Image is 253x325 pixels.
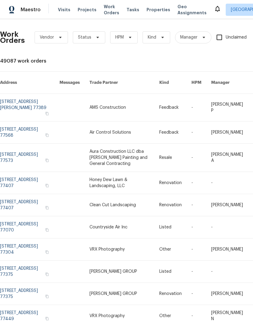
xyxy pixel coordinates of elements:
span: Projects [78,7,96,13]
span: Maestro [21,7,41,13]
td: - [206,216,249,238]
td: AMS Construction [85,94,154,121]
button: Copy Address [44,111,50,116]
th: Kind [154,72,187,94]
td: Resale [154,144,187,172]
td: [PERSON_NAME] A [206,144,249,172]
td: Aura Construction LLC dba [PERSON_NAME] Painting and General Contracting [85,144,154,172]
td: - [187,216,206,238]
td: - [187,194,206,216]
td: Honey Dew Lawn & Landscaping, LLC [85,172,154,194]
td: - [187,121,206,144]
span: Vendor [40,34,54,40]
td: VRX Photography [85,238,154,261]
td: Renovation [154,283,187,305]
td: Renovation [154,172,187,194]
td: - [206,261,249,283]
td: Listed [154,261,187,283]
td: - [187,283,206,305]
td: Clean Cut Landscaping [85,194,154,216]
span: Work Orders [104,4,119,16]
td: Countryside Air Inc [85,216,154,238]
td: - [187,144,206,172]
td: Renovation [154,194,187,216]
span: HPM [115,34,124,40]
td: - [187,261,206,283]
span: Geo Assignments [177,4,207,16]
span: Kind [148,34,156,40]
button: Copy Address [44,132,50,138]
td: [PERSON_NAME] [206,238,249,261]
td: [PERSON_NAME] [206,194,249,216]
td: - [187,94,206,121]
td: [PERSON_NAME] [206,121,249,144]
td: - [187,172,206,194]
button: Copy Address [44,294,50,299]
td: - [206,172,249,194]
button: Copy Address [44,272,50,277]
span: Unclaimed [226,34,247,41]
th: HPM [187,72,206,94]
td: [PERSON_NAME] GROUP [85,261,154,283]
button: Copy Address [44,205,50,210]
button: Copy Address [44,158,50,163]
td: Listed [154,216,187,238]
td: [PERSON_NAME] [206,283,249,305]
td: Air Control Solutions [85,121,154,144]
th: Manager [206,72,249,94]
span: Properties [147,7,170,13]
button: Copy Address [44,227,50,233]
td: [PERSON_NAME] GROUP [85,283,154,305]
button: Copy Address [44,249,50,255]
span: Status [78,34,91,40]
button: Copy Address [44,316,50,321]
td: Feedback [154,121,187,144]
th: Messages [55,72,85,94]
td: [PERSON_NAME] P [206,94,249,121]
span: Tasks [126,8,139,12]
span: Manager [180,34,197,40]
span: Visits [58,7,70,13]
td: Feedback [154,94,187,121]
th: Trade Partner [85,72,154,94]
td: - [187,238,206,261]
td: Other [154,238,187,261]
button: Copy Address [44,183,50,188]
